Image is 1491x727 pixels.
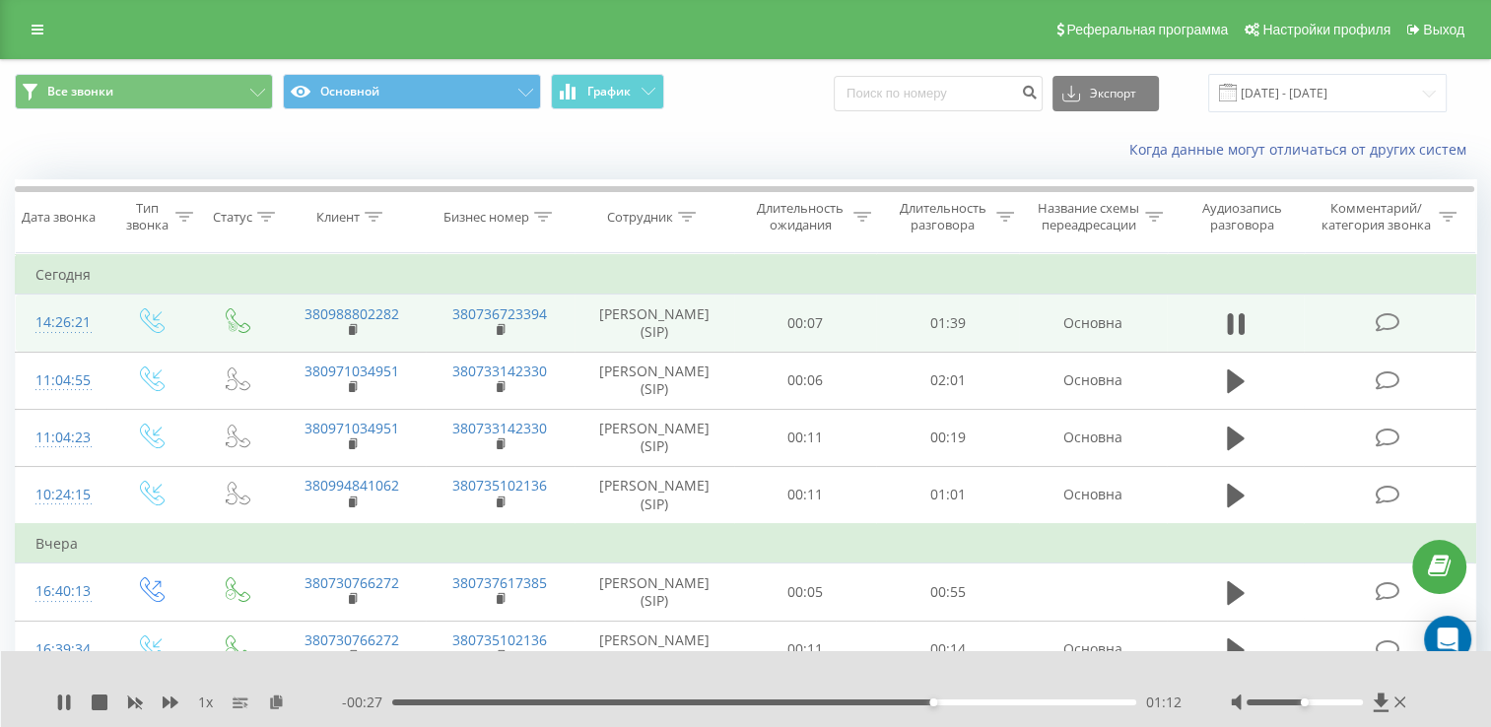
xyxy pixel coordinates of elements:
[16,524,1476,563] td: Вчера
[283,74,541,109] button: Основной
[1037,200,1140,233] div: Название схемы переадресации
[16,255,1476,295] td: Сегодня
[452,630,547,649] a: 380735102136
[894,200,991,233] div: Длительность разговора
[734,295,877,352] td: 00:07
[575,295,734,352] td: [PERSON_NAME] (SIP)
[1052,76,1159,111] button: Экспорт
[15,74,273,109] button: Все звонки
[575,563,734,621] td: [PERSON_NAME] (SIP)
[734,409,877,466] td: 00:11
[452,362,547,380] a: 380733142330
[35,362,87,400] div: 11:04:55
[876,409,1019,466] td: 00:19
[35,630,87,669] div: 16:39:34
[35,572,87,611] div: 16:40:13
[35,303,87,342] div: 14:26:21
[1019,466,1167,524] td: Основна
[734,563,877,621] td: 00:05
[587,85,631,99] span: График
[443,209,529,226] div: Бизнес номер
[47,84,113,99] span: Все звонки
[452,573,547,592] a: 380737617385
[1301,698,1309,706] div: Accessibility label
[1424,616,1471,663] div: Open Intercom Messenger
[1019,621,1167,678] td: Основна
[1319,200,1434,233] div: Комментарий/категория звонка
[1423,22,1464,37] span: Выход
[1066,22,1228,37] span: Реферальная программа
[305,362,399,380] a: 380971034951
[734,466,877,524] td: 00:11
[316,209,360,226] div: Клиент
[1186,200,1300,233] div: Аудиозапись разговора
[929,698,937,706] div: Accessibility label
[305,476,399,495] a: 380994841062
[1019,295,1167,352] td: Основна
[213,209,252,226] div: Статус
[876,352,1019,409] td: 02:01
[124,200,170,233] div: Тип звонка
[452,304,547,323] a: 380736723394
[876,563,1019,621] td: 00:55
[35,419,87,457] div: 11:04:23
[752,200,849,233] div: Длительность ожидания
[22,209,96,226] div: Дата звонка
[305,419,399,437] a: 380971034951
[452,419,547,437] a: 380733142330
[575,409,734,466] td: [PERSON_NAME] (SIP)
[198,693,213,712] span: 1 x
[1129,140,1476,159] a: Когда данные могут отличаться от других систем
[834,76,1043,111] input: Поиск по номеру
[305,304,399,323] a: 380988802282
[607,209,673,226] div: Сотрудник
[1146,693,1182,712] span: 01:12
[452,476,547,495] a: 380735102136
[575,352,734,409] td: [PERSON_NAME] (SIP)
[342,693,392,712] span: - 00:27
[1262,22,1390,37] span: Настройки профиля
[734,621,877,678] td: 00:11
[551,74,664,109] button: График
[305,573,399,592] a: 380730766272
[876,621,1019,678] td: 00:14
[1019,352,1167,409] td: Основна
[734,352,877,409] td: 00:06
[35,476,87,514] div: 10:24:15
[575,621,734,678] td: [PERSON_NAME] (SIP)
[876,466,1019,524] td: 01:01
[876,295,1019,352] td: 01:39
[1019,409,1167,466] td: Основна
[305,630,399,649] a: 380730766272
[575,466,734,524] td: [PERSON_NAME] (SIP)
